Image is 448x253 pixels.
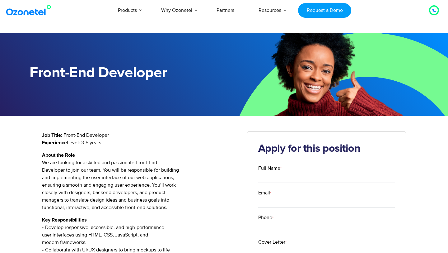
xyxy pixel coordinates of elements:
a: Request a Demo [298,3,351,18]
strong: Experience [42,140,67,145]
h2: Apply for this position [258,143,395,155]
label: Phone [258,214,395,221]
label: Full Name [258,165,395,172]
p: : Front-End Developer Level: 3-5 years [42,131,238,146]
strong: Job Title [42,133,61,138]
p: We are looking for a skilled and passionate Front-End Developer to join our team. You will be res... [42,151,238,211]
strong: Key Responsibilities [42,217,87,222]
label: Email [258,189,395,197]
label: Cover Letter [258,238,395,246]
strong: About the Role [42,153,75,158]
h1: Front-End Developer [30,64,224,82]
